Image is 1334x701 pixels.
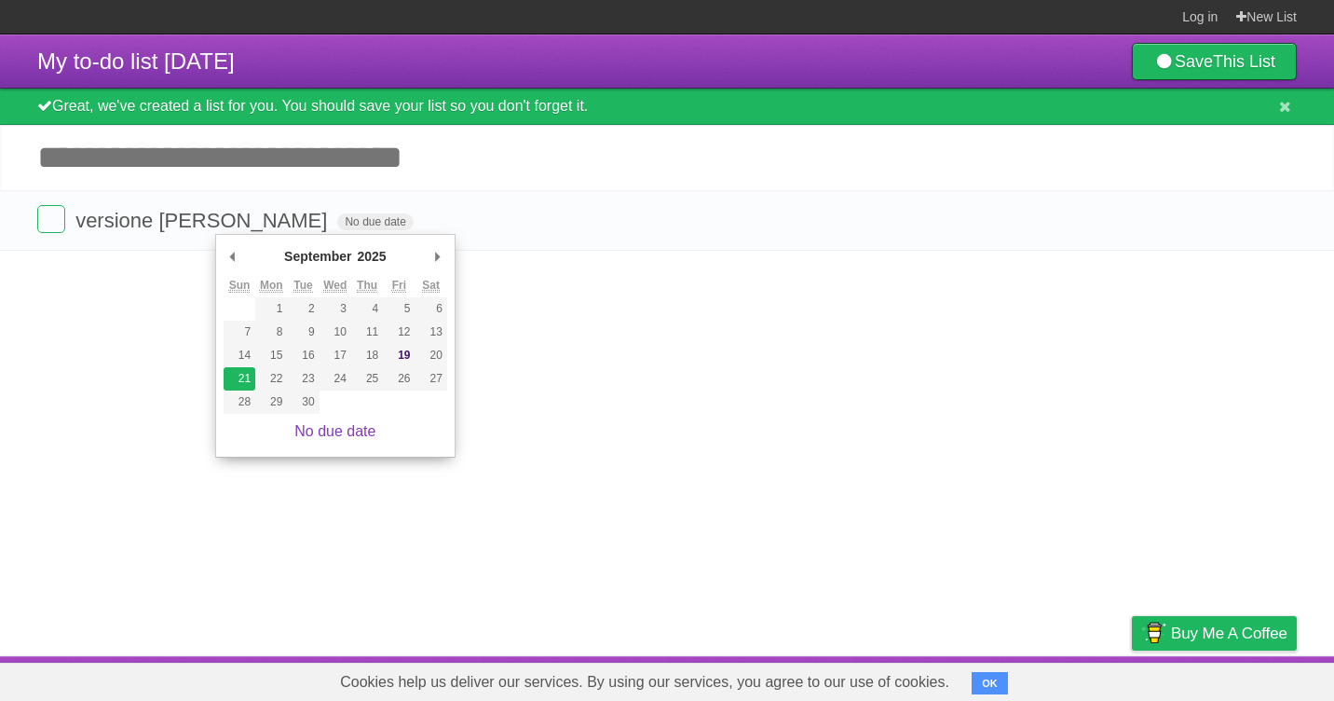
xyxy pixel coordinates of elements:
[320,344,351,367] button: 17
[255,297,287,321] button: 1
[323,279,347,293] abbr: Wednesday
[415,321,447,344] button: 13
[229,279,251,293] abbr: Sunday
[224,391,255,414] button: 28
[383,344,415,367] button: 19
[1132,43,1297,80] a: SaveThis List
[392,279,406,293] abbr: Friday
[255,344,287,367] button: 15
[1171,617,1287,650] span: Buy me a coffee
[383,297,415,321] button: 5
[946,661,1021,696] a: Developers
[255,391,287,414] button: 29
[383,321,415,344] button: 12
[320,367,351,391] button: 24
[287,297,319,321] button: 2
[351,344,383,367] button: 18
[75,209,332,232] span: versione [PERSON_NAME]
[1141,617,1166,649] img: Buy me a coffee
[415,367,447,391] button: 27
[224,344,255,367] button: 14
[321,664,968,701] span: Cookies help us deliver our services. By using our services, you agree to our use of cookies.
[320,321,351,344] button: 10
[1044,661,1085,696] a: Terms
[429,242,447,270] button: Next Month
[287,367,319,391] button: 23
[357,279,377,293] abbr: Thursday
[255,367,287,391] button: 22
[37,48,235,74] span: My to-do list [DATE]
[422,279,440,293] abbr: Saturday
[1179,661,1297,696] a: Suggest a feature
[260,279,283,293] abbr: Monday
[294,423,375,439] a: No due date
[351,297,383,321] button: 4
[337,213,413,230] span: No due date
[255,321,287,344] button: 8
[224,242,242,270] button: Previous Month
[224,367,255,391] button: 21
[351,367,383,391] button: 25
[351,321,383,344] button: 11
[224,321,255,344] button: 7
[320,297,351,321] button: 3
[1213,52,1275,71] b: This List
[1108,661,1156,696] a: Privacy
[415,297,447,321] button: 6
[287,344,319,367] button: 16
[281,242,354,270] div: September
[287,391,319,414] button: 30
[287,321,319,344] button: 9
[293,279,312,293] abbr: Tuesday
[383,367,415,391] button: 26
[884,661,923,696] a: About
[972,672,1008,694] button: OK
[37,205,65,233] label: Done
[1132,616,1297,651] a: Buy me a coffee
[415,344,447,367] button: 20
[354,242,388,270] div: 2025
